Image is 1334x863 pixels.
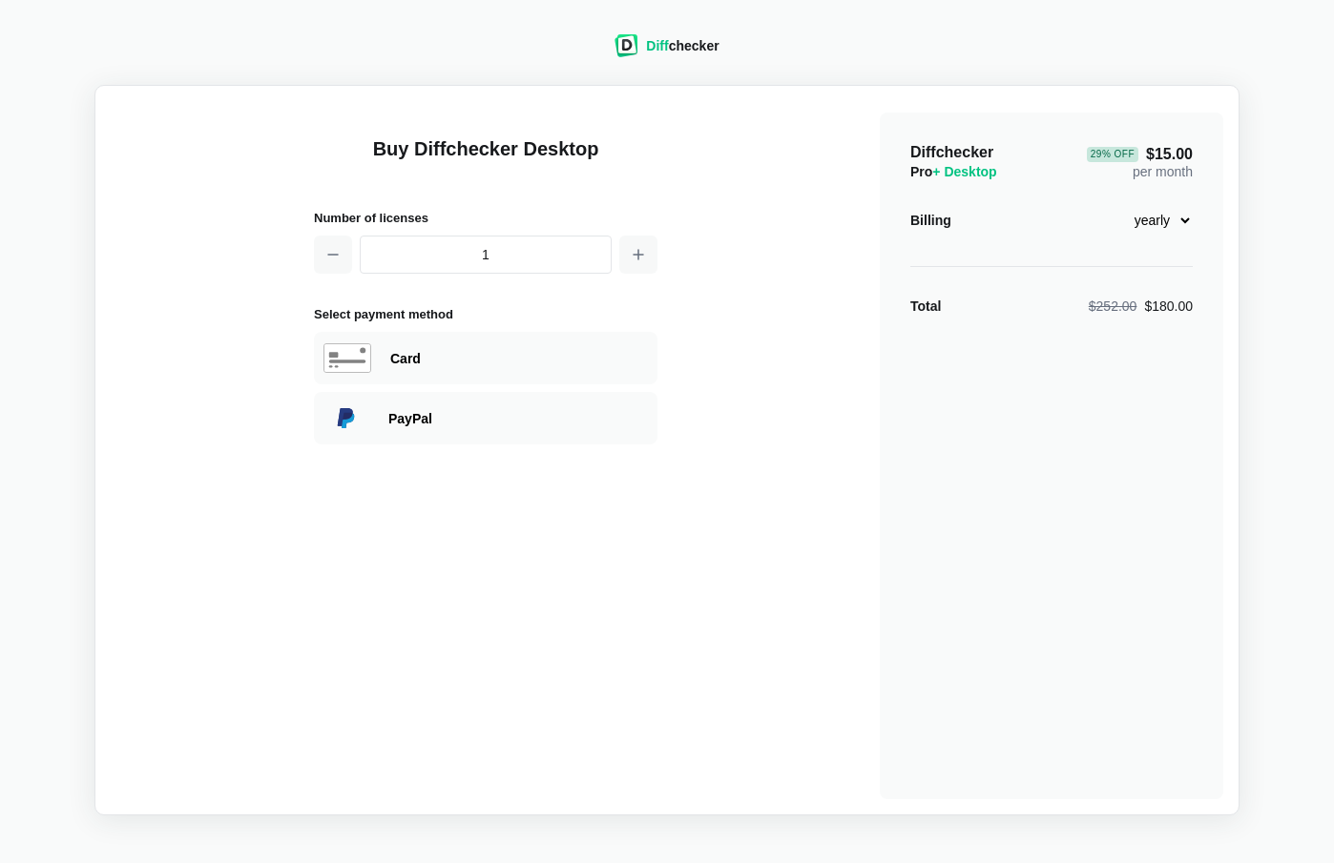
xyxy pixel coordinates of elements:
[388,409,648,428] div: Paying with PayPal
[932,164,996,179] span: + Desktop
[314,135,657,185] h1: Buy Diffchecker Desktop
[314,332,657,384] div: Paying with Card
[615,45,719,60] a: Diffchecker logoDiffchecker
[314,208,657,228] h2: Number of licenses
[910,144,993,160] span: Diffchecker
[1087,143,1193,181] div: per month
[314,304,657,324] h2: Select payment method
[1087,147,1193,162] span: $15.00
[615,34,638,57] img: Diffchecker logo
[910,164,997,179] span: Pro
[1087,147,1138,162] div: 29 % Off
[910,298,941,314] strong: Total
[1089,297,1193,316] div: $180.00
[910,211,951,230] div: Billing
[646,38,668,53] span: Diff
[1089,298,1137,314] span: $252.00
[314,392,657,444] div: Paying with PayPal
[646,36,719,55] div: checker
[390,349,648,368] div: Paying with Card
[360,236,612,274] input: 1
